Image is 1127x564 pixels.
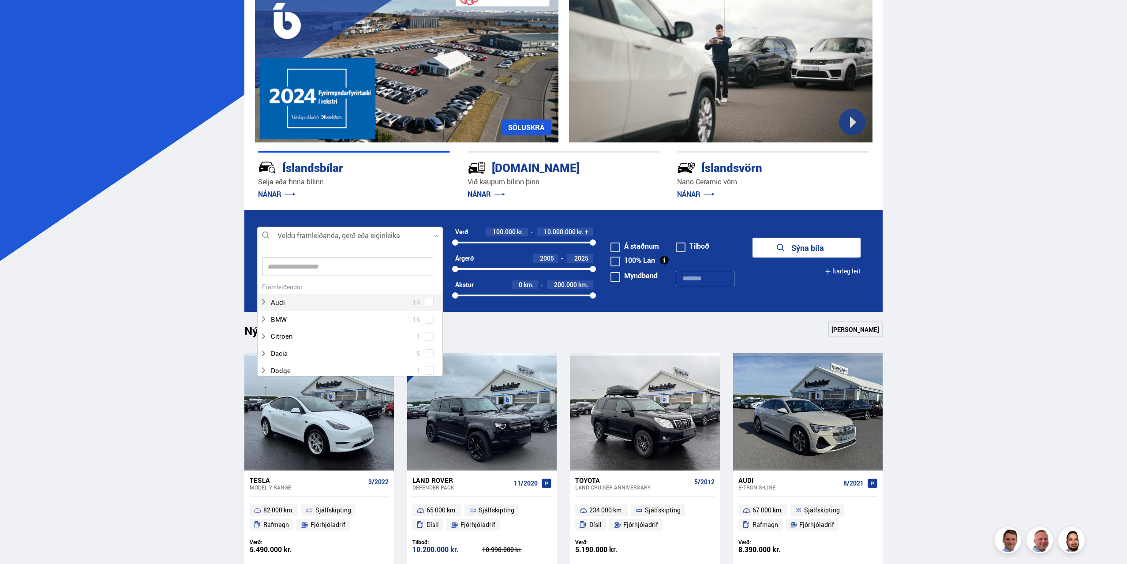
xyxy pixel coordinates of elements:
span: 16 [412,313,420,326]
a: SÖLUSKRÁ [501,120,551,135]
a: NÁNAR [468,189,505,199]
div: Audi [738,476,840,484]
div: 10.200.000 kr. [412,546,482,553]
span: 3/2022 [368,478,389,486]
a: NÁNAR [258,189,296,199]
div: Model Y RANGE [250,484,365,490]
img: JRvxyua_JYH6wB4c.svg [258,158,277,177]
label: Á staðnum [610,243,659,250]
a: [PERSON_NAME] [828,321,883,337]
p: Selja eða finna bílinn [258,177,450,187]
img: tr5P-W3DuiFaO7aO.svg [468,158,486,177]
h1: Nýtt á skrá [244,324,315,343]
span: 234 000 km. [589,505,623,515]
div: e-tron S-LINE [738,484,840,490]
span: Fjórhjóladrif [799,519,834,530]
img: nhp88E3Fdnt1Opn2.png [1060,528,1086,555]
p: Við kaupum bílinn þinn [468,177,659,187]
span: kr. [517,228,524,235]
div: Tesla [250,476,365,484]
span: 1 [416,330,420,343]
span: 67 000 km. [753,505,783,515]
div: Verð: [575,539,645,545]
span: 65 000 km. [427,505,457,515]
span: 2005 [540,254,554,262]
span: km. [524,281,534,288]
img: -Svtn6bYgwAsiwNX.svg [677,158,696,177]
span: Sjálfskipting [645,505,681,515]
span: Sjálfskipting [315,505,351,515]
span: 2025 [574,254,588,262]
span: 5 [416,347,420,360]
div: 8.390.000 kr. [738,546,808,553]
span: Fjórhjóladrif [311,519,345,530]
div: Toyota [575,476,690,484]
a: NÁNAR [677,189,715,199]
div: Árgerð [455,255,474,262]
span: 100.000 [493,228,516,236]
span: + [585,228,588,235]
div: Verð: [250,539,319,545]
div: [DOMAIN_NAME] [468,159,628,175]
div: Tilboð: [412,539,482,545]
span: 5/2012 [694,478,715,486]
div: Íslandsvörn [677,159,838,175]
span: Rafmagn [263,519,289,530]
span: Sjálfskipting [479,505,514,515]
div: Verð: [738,539,808,545]
span: Sjálfskipting [804,505,840,515]
span: 82 000 km. [263,505,294,515]
label: Myndband [610,272,658,279]
div: Defender PACK [412,484,510,490]
span: Dísil [427,519,439,530]
div: Akstur [455,281,474,288]
span: Rafmagn [753,519,778,530]
span: kr. [577,228,584,235]
div: 5.490.000 kr. [250,546,319,553]
div: Íslandsbílar [258,159,419,175]
span: Fjórhjóladrif [461,519,495,530]
span: Dísil [589,519,602,530]
button: Ítarleg leit [825,261,861,281]
div: 5.190.000 kr. [575,546,645,553]
label: Tilboð [676,243,709,250]
span: 10.000.000 [544,228,576,236]
div: 10.990.000 kr. [482,547,552,553]
div: Land Cruiser ANNIVERSARY [575,484,690,490]
span: 8/2021 [843,480,864,487]
div: Verð [455,228,468,235]
span: 1 [416,364,420,377]
span: Fjórhjóladrif [623,519,658,530]
p: Nano Ceramic vörn [677,177,869,187]
label: 100% Lán [610,257,655,264]
img: siFngHWaQ9KaOqBr.png [1028,528,1054,555]
span: 0 [519,280,522,289]
button: Sýna bíla [753,238,861,258]
img: FbJEzSuNWCJXmdc-.webp [996,528,1022,555]
div: Land Rover [412,476,510,484]
span: 200.000 [554,280,577,289]
span: km. [578,281,588,288]
span: 11/2020 [514,480,538,487]
span: 14 [412,296,420,309]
